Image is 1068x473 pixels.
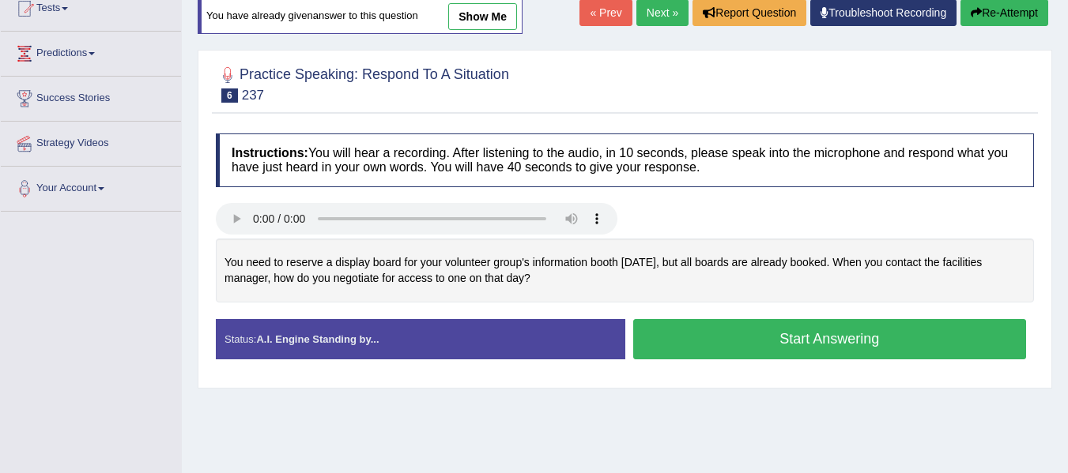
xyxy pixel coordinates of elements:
[232,146,308,160] b: Instructions:
[633,319,1027,359] button: Start Answering
[221,88,238,103] span: 6
[1,32,181,71] a: Predictions
[216,133,1034,186] h4: You will hear a recording. After listening to the audio, in 10 seconds, please speak into the mic...
[1,122,181,161] a: Strategy Videos
[216,238,1034,302] div: You need to reserve a display board for your volunteer group's information booth [DATE], but all ...
[448,3,517,30] a: show me
[1,77,181,116] a: Success Stories
[1,167,181,206] a: Your Account
[216,63,509,103] h2: Practice Speaking: Respond To A Situation
[256,333,379,345] strong: A.I. Engine Standing by...
[242,88,264,103] small: 237
[216,319,625,359] div: Status:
